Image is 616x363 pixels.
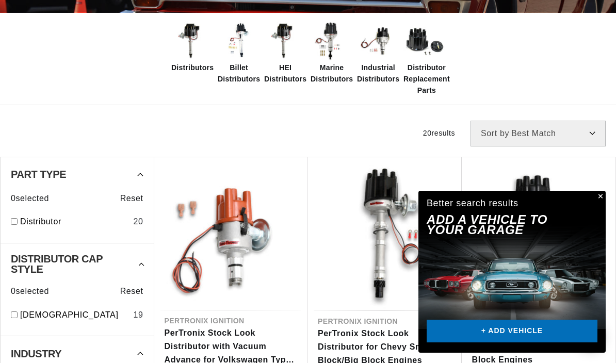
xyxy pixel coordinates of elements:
[218,62,260,85] span: Billet Distributors
[171,62,214,73] span: Distributors
[11,192,49,205] span: 0 selected
[427,320,597,343] a: + ADD VEHICLE
[264,62,306,85] span: HEI Distributors
[311,62,353,85] span: Marine Distributors
[218,21,259,85] a: Billet Distributors Billet Distributors
[311,21,352,85] a: Marine Distributors Marine Distributors
[120,285,143,298] span: Reset
[427,214,572,236] h2: Add A VEHICLE to your garage
[11,169,66,179] span: Part Type
[264,21,305,62] img: HEI Distributors
[423,129,455,137] span: 20 results
[403,21,445,62] img: Distributor Replacement Parts
[133,308,143,322] div: 19
[171,21,213,73] a: Distributors Distributors
[481,129,509,138] span: Sort by
[264,21,305,85] a: HEI Distributors HEI Distributors
[403,62,450,96] span: Distributor Replacement Parts
[20,308,129,322] a: [DEMOGRAPHIC_DATA]
[403,21,445,96] a: Distributor Replacement Parts Distributor Replacement Parts
[427,196,518,211] div: Better search results
[20,215,129,228] a: Distributor
[133,215,143,228] div: 20
[471,121,606,146] select: Sort by
[11,349,61,359] span: Industry
[593,191,606,203] button: Close
[357,62,399,85] span: Industrial Distributors
[171,21,213,62] img: Distributors
[120,192,143,205] span: Reset
[357,21,398,62] img: Industrial Distributors
[311,21,352,62] img: Marine Distributors
[11,285,49,298] span: 0 selected
[218,21,259,62] img: Billet Distributors
[11,254,130,274] span: Distributor Cap Style
[357,21,398,85] a: Industrial Distributors Industrial Distributors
